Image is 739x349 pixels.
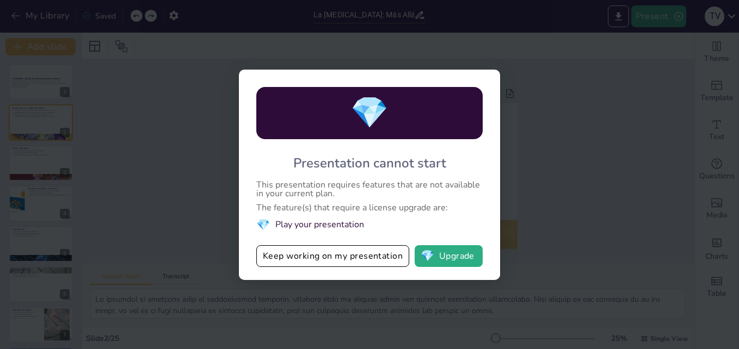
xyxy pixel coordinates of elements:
[256,217,483,232] li: Play your presentation
[256,217,270,232] span: diamond
[293,154,446,172] div: Presentation cannot start
[350,92,389,134] span: diamond
[256,203,483,212] div: The feature(s) that require a license upgrade are:
[256,180,483,198] div: This presentation requires features that are not available in your current plan.
[421,251,434,261] span: diamond
[415,245,483,267] button: diamondUpgrade
[256,245,409,267] button: Keep working on my presentation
